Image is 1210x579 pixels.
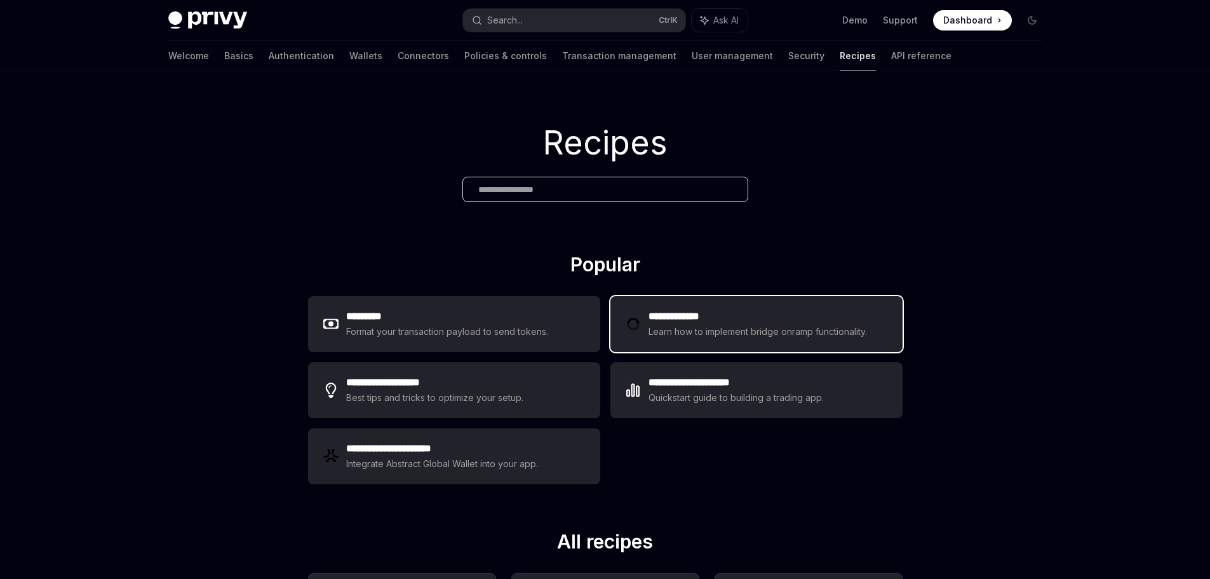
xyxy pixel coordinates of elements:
a: Welcome [168,41,209,71]
a: Security [788,41,824,71]
span: Dashboard [943,14,992,27]
a: Recipes [840,41,876,71]
a: Demo [842,14,868,27]
span: Ask AI [713,14,739,27]
h2: Popular [308,253,903,281]
a: API reference [891,41,951,71]
div: Integrate Abstract Global Wallet into your app. [346,456,539,472]
a: Support [883,14,918,27]
img: dark logo [168,11,247,29]
button: Toggle dark mode [1022,10,1042,31]
a: User management [692,41,773,71]
div: Quickstart guide to building a trading app. [649,390,824,405]
button: Search...CtrlK [463,9,685,32]
div: Search... [487,13,523,28]
a: Connectors [398,41,449,71]
h2: All recipes [308,530,903,558]
a: Wallets [349,41,382,71]
div: Format your transaction payload to send tokens. [346,324,549,339]
div: Learn how to implement bridge onramp functionality. [649,324,871,339]
a: Policies & controls [464,41,547,71]
div: Best tips and tricks to optimize your setup. [346,390,525,405]
a: Dashboard [933,10,1012,31]
span: Ctrl K [659,15,678,25]
a: Basics [224,41,253,71]
button: Ask AI [692,9,748,32]
a: Transaction management [562,41,676,71]
a: **** ****Format your transaction payload to send tokens. [308,296,600,352]
a: Authentication [269,41,334,71]
a: **** **** ***Learn how to implement bridge onramp functionality. [610,296,903,352]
